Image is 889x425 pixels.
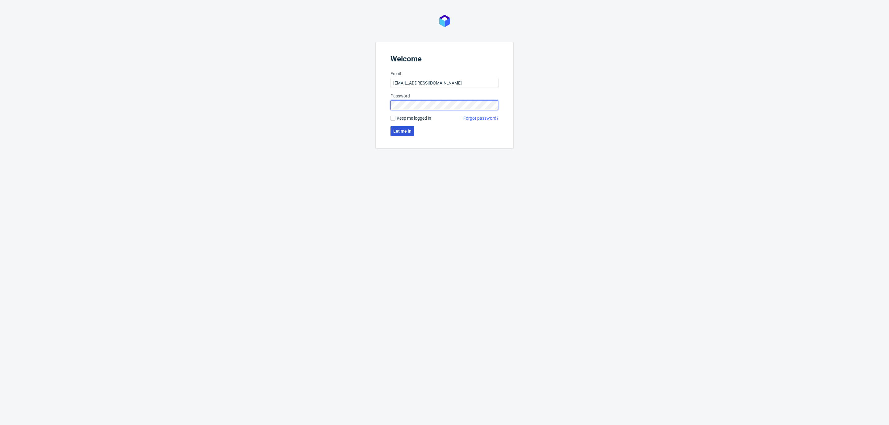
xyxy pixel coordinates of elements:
span: Let me in [393,129,411,133]
label: Email [390,71,499,77]
span: Keep me logged in [397,115,431,121]
label: Password [390,93,499,99]
header: Welcome [390,55,499,66]
input: you@youremail.com [390,78,499,88]
a: Forgot password? [463,115,499,121]
button: Let me in [390,126,414,136]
